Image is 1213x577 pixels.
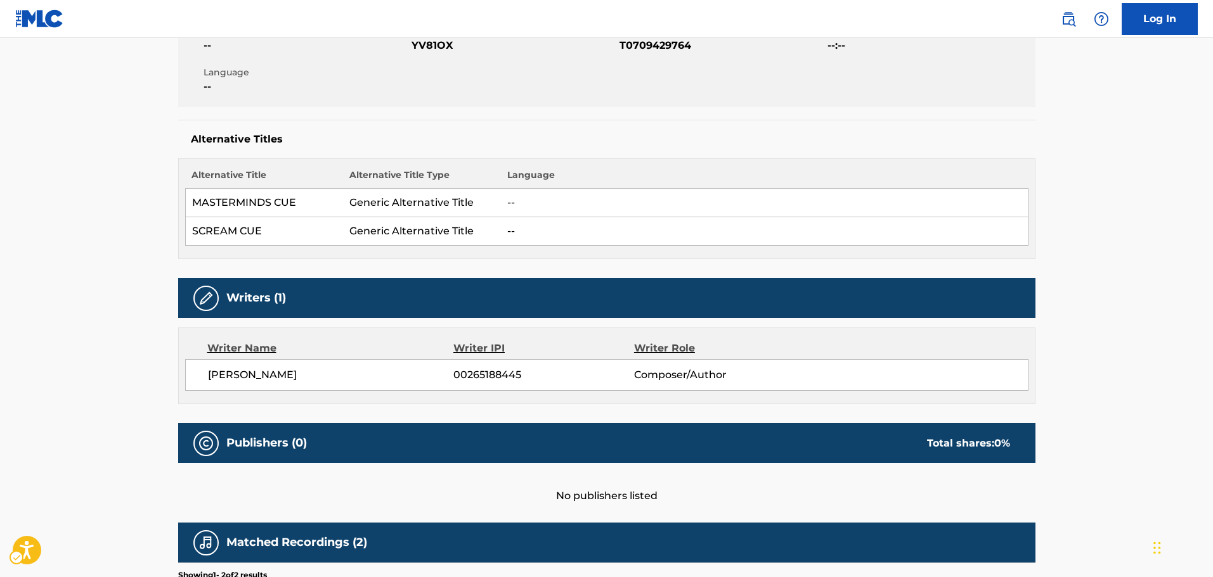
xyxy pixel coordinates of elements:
a: Log In [1122,3,1198,35]
span: 0 % [994,437,1010,449]
div: No publishers listed [178,463,1035,504]
th: Alternative Title [185,168,343,189]
th: Alternative Title Type [343,168,501,189]
td: SCREAM CUE [185,217,343,246]
div: Total shares: [927,436,1010,451]
span: YV81OX [412,38,616,53]
img: MLC Logo [15,10,64,28]
span: T0709429764 [619,38,824,53]
img: Writers [198,291,214,306]
span: Composer/Author [634,367,798,383]
span: 00265188445 [453,367,633,383]
span: [PERSON_NAME] [208,367,454,383]
div: Writer Role [634,341,798,356]
img: search [1061,11,1076,27]
div: Drag [1153,529,1161,567]
th: Language [501,168,1028,189]
iframe: Hubspot Iframe [1150,516,1213,577]
h5: Matched Recordings (2) [226,535,367,550]
td: -- [501,217,1028,246]
h5: Writers (1) [226,291,286,305]
img: Matched Recordings [198,535,214,550]
td: MASTERMINDS CUE [185,189,343,217]
div: Chat Widget [1150,516,1213,577]
td: Generic Alternative Title [343,217,501,246]
span: --:-- [827,38,1032,53]
span: Language [204,66,408,79]
div: Writer IPI [453,341,634,356]
td: Generic Alternative Title [343,189,501,217]
img: Publishers [198,436,214,451]
td: -- [501,189,1028,217]
div: Writer Name [207,341,454,356]
img: help [1094,11,1109,27]
h5: Alternative Titles [191,133,1023,146]
span: -- [204,79,408,94]
h5: Publishers (0) [226,436,307,450]
span: -- [204,38,408,53]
